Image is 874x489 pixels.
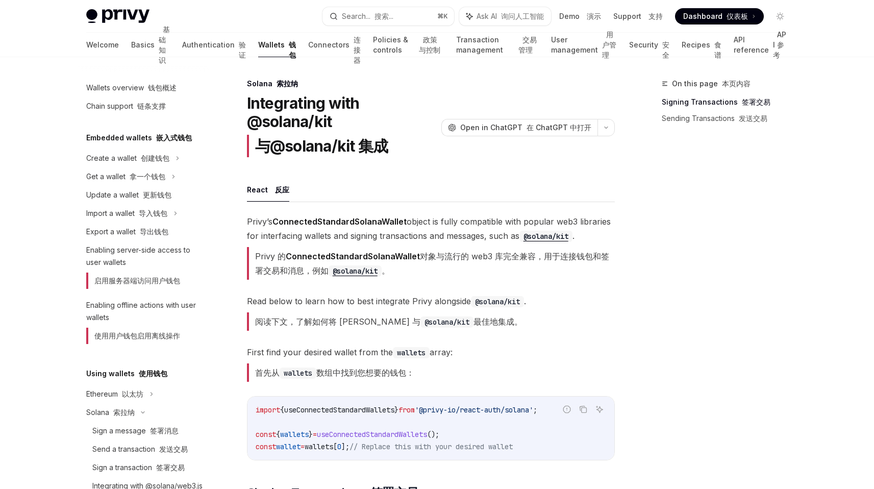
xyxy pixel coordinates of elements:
span: 0 [337,442,341,451]
span: On this page [672,78,751,90]
span: { [280,405,284,414]
span: from [398,405,415,414]
div: Solana [86,406,135,419]
font: 导入钱包 [139,209,167,217]
span: wallets [305,442,333,451]
font: API 参考 [773,30,786,59]
font: 签署交易 [156,463,185,472]
span: Read below to learn how to best integrate Privy alongside . [247,294,615,335]
a: Enabling server-side access to user wallets启用服务器端访问用户钱包 [78,241,209,296]
button: Open in ChatGPT 在 ChatGPT 中打开 [441,119,597,136]
a: Policies & controls 政策与控制 [373,33,444,57]
font: 仪表板 [727,12,748,20]
button: Search... 搜索...⌘K [322,7,454,26]
span: useConnectedStandardWallets [317,430,427,439]
span: [ [333,442,337,451]
span: Open in ChatGPT [460,123,591,133]
code: @solana/kit [329,265,382,277]
font: 本页内容 [722,79,751,88]
a: Sign a message 签署消息 [78,422,209,440]
span: useConnectedStandardWallets [284,405,394,414]
font: 阅读下文，了解如何将 [PERSON_NAME] 与 最佳地集成。 [255,316,522,327]
div: Import a wallet [86,207,167,219]
font: 食谱 [714,40,721,59]
span: // Replace this with your desired wallet [349,442,513,451]
span: ⌘ K [437,12,448,20]
font: 交易管理 [518,35,537,54]
h5: Embedded wallets [86,132,192,144]
button: Ask AI 询问人工智能 [459,7,551,26]
font: 搜索... [374,12,393,20]
font: 反应 [275,185,289,194]
font: 用户管理 [602,30,616,59]
font: 询问人工智能 [501,12,544,20]
font: 钱包概述 [148,83,177,92]
a: Sending Transactions 发送交易 [662,110,796,127]
div: Enabling offline actions with user wallets [86,299,203,348]
a: Demo 演示 [559,11,601,21]
code: wallets [393,347,430,358]
button: Ask AI [593,403,606,416]
button: Report incorrect code [560,403,573,416]
font: 签署交易 [742,97,770,106]
span: ; [533,405,537,414]
font: 链条支撑 [137,102,166,110]
div: Solana [247,79,615,89]
span: (); [427,430,439,439]
div: Wallets overview [86,82,177,94]
a: Authentication 验证 [182,33,246,57]
span: import [256,405,280,414]
a: @solana/kit [329,265,382,276]
span: const [256,442,276,451]
div: Sign a transaction [92,461,185,474]
font: 导出钱包 [140,227,168,236]
button: React 反应 [247,178,289,202]
a: Recipes 食谱 [682,33,721,57]
font: 安全 [662,40,669,59]
code: @solana/kit [471,296,524,307]
font: 钱包 [289,40,296,59]
span: = [313,430,317,439]
font: 以太坊 [122,389,143,398]
span: First find your desired wallet from the array: [247,345,615,386]
font: 连接器 [354,35,361,64]
font: 政策与控制 [419,35,440,54]
font: 启用服务器端访问用户钱包 [94,276,180,285]
font: 创建钱包 [141,154,169,162]
code: wallets [280,368,316,379]
code: @solana/kit [519,231,572,242]
div: Search... [342,10,393,22]
div: Create a wallet [86,152,169,164]
font: 发送交易 [159,445,188,453]
a: Chain support 链条支撑 [78,97,209,115]
a: Update a wallet 更新钱包 [78,186,209,204]
a: User management 用户管理 [551,33,617,57]
font: 使用钱包 [139,369,167,378]
img: light logo [86,9,149,23]
a: Export a wallet 导出钱包 [78,223,209,241]
span: wallets [280,430,309,439]
strong: ConnectedStandardSolanaWallet [286,251,420,261]
font: 签署消息 [150,426,179,435]
div: Ethereum [86,388,143,400]
a: Welcome [86,33,119,57]
code: @solana/kit [420,316,473,328]
div: Update a wallet [86,189,171,201]
font: 在 ChatGPT 中打开 [527,123,591,132]
font: 嵌入式钱包 [156,133,192,142]
font: 使用用户钱包启用离线操作 [94,331,180,340]
span: { [276,430,280,439]
font: 支持 [648,12,663,20]
span: '@privy-io/react-auth/solana' [415,405,533,414]
div: Chain support [86,100,166,112]
div: Enabling server-side access to user wallets [86,244,203,293]
font: 与@solana/kit 集成 [255,137,388,155]
font: 更新钱包 [143,190,171,199]
h5: Using wallets [86,368,167,380]
a: Signing Transactions 签署交易 [662,94,796,110]
span: } [394,405,398,414]
a: API reference API 参考 [734,33,788,57]
font: 验证 [239,40,246,59]
font: 拿一个钱包 [130,172,165,181]
a: Connectors 连接器 [308,33,361,57]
